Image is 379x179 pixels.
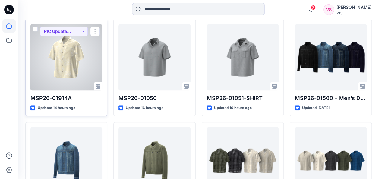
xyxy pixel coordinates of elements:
[207,94,279,102] p: MSP26-01051-SHIRT
[336,4,371,11] div: [PERSON_NAME]
[214,105,252,111] p: Updated 16 hours ago
[336,11,371,15] div: PIC
[126,105,163,111] p: Updated 16 hours ago
[30,94,102,102] p: MSP26-01914A
[118,94,190,102] p: MSP26-01050
[311,5,316,10] span: 7
[207,24,279,90] a: MSP26-01051-SHIRT
[295,94,367,102] p: MSP26-01500 – Men’s Denim Jacket_op 1_COLORWAY
[323,4,334,15] div: VS
[302,105,330,111] p: Updated [DATE]
[295,24,367,90] a: MSP26-01500 – Men’s Denim Jacket_op 1_COLORWAY
[118,24,190,90] a: MSP26-01050
[30,24,102,90] a: MSP26-01914A
[38,105,75,111] p: Updated 14 hours ago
